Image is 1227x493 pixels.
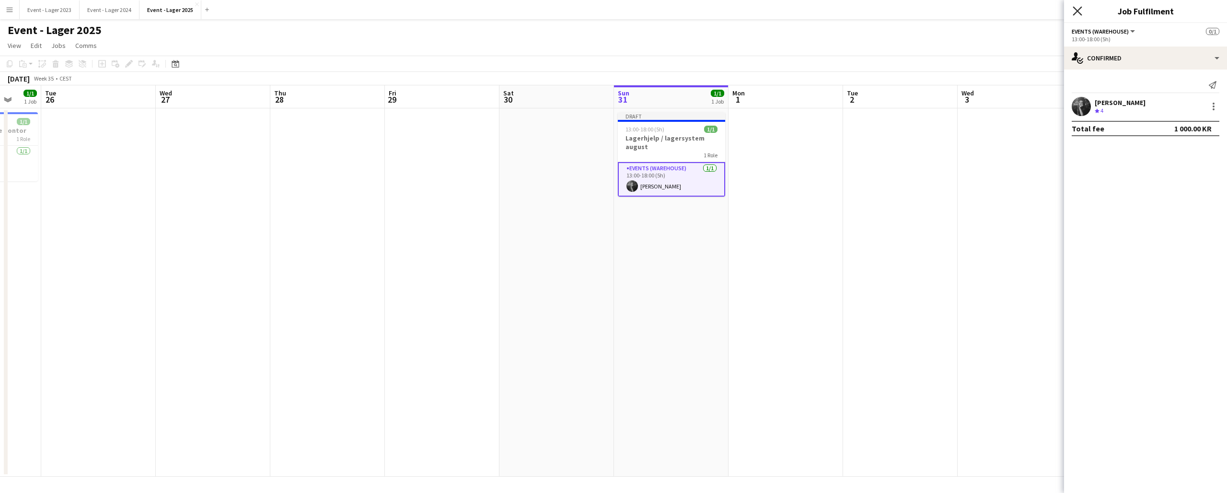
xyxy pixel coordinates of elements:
span: Tue [847,89,858,97]
span: 13:00-18:00 (5h) [625,126,664,133]
div: Confirmed [1064,47,1227,70]
span: Jobs [51,41,66,50]
span: Wed [961,89,974,97]
div: 1 Job [24,98,36,105]
button: Events (Warehouse) [1072,28,1136,35]
span: View [8,41,21,50]
button: Event - Lager 2023 [20,0,80,19]
div: 1 000.00 KR [1174,124,1212,133]
div: Draft [618,112,725,120]
span: 3 [960,94,974,105]
span: Mon [732,89,745,97]
span: 31 [616,94,629,105]
a: Edit [27,39,46,52]
a: Comms [71,39,101,52]
div: Total fee [1072,124,1104,133]
span: 4 [1100,107,1103,114]
span: Events (Warehouse) [1072,28,1129,35]
span: 1 Role [16,135,30,142]
span: 29 [387,94,396,105]
span: 28 [273,94,286,105]
span: 1 [731,94,745,105]
span: Comms [75,41,97,50]
button: Event - Lager 2024 [80,0,139,19]
span: Wed [160,89,172,97]
h3: Lagerhjelp / lagersystem august [618,134,725,151]
span: 1/1 [23,90,37,97]
button: Event - Lager 2025 [139,0,201,19]
h1: Event - Lager 2025 [8,23,102,37]
app-card-role: Events (Warehouse)1/113:00-18:00 (5h)[PERSON_NAME] [618,162,725,197]
span: Thu [274,89,286,97]
div: CEST [59,75,72,82]
span: 1 Role [704,152,718,159]
span: Tue [45,89,56,97]
span: Sat [503,89,514,97]
span: 27 [158,94,172,105]
span: 30 [502,94,514,105]
span: 2 [845,94,858,105]
span: Week 35 [32,75,56,82]
a: View [4,39,25,52]
span: 1/1 [704,126,718,133]
h3: Job Fulfilment [1064,5,1227,17]
span: Edit [31,41,42,50]
span: 26 [44,94,56,105]
span: 1/1 [711,90,724,97]
div: 13:00-18:00 (5h) [1072,35,1219,43]
span: Sun [618,89,629,97]
span: Fri [389,89,396,97]
div: [DATE] [8,74,30,83]
a: Jobs [47,39,69,52]
span: 0/1 [1206,28,1219,35]
div: [PERSON_NAME] [1095,98,1146,107]
span: 1/1 [17,118,30,125]
app-job-card: Draft13:00-18:00 (5h)1/1Lagerhjelp / lagersystem august1 RoleEvents (Warehouse)1/113:00-18:00 (5h... [618,112,725,197]
div: 1 Job [711,98,724,105]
